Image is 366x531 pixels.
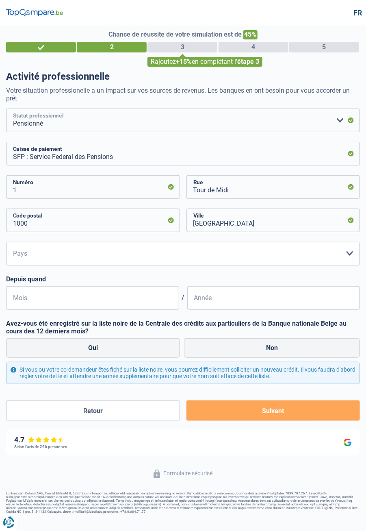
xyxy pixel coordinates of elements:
[149,467,217,481] button: Formulaire sécurisé
[219,42,288,52] div: 4
[6,9,63,17] img: TopCompare Logo
[6,338,180,358] label: Oui
[6,87,360,102] p: Votre situation professionelle a un impact sur vos sources de revenus. Les banques en ont besoin ...
[14,444,67,449] div: Selon l’avis de 266 personnes
[14,435,65,444] div: 4.7
[108,30,242,38] span: Chance de réussite de votre simulation est de
[186,400,360,421] button: Suivant
[6,71,360,83] h1: Activité professionnelle
[179,294,187,302] span: /
[6,362,360,385] div: Si vous ou votre co-demandeur êtes fiché sur la liste noire, vous pourrez difficilement sollicite...
[147,42,217,52] div: 3
[6,400,180,421] button: Retour
[6,320,360,335] label: Avez-vous été enregistré sur la liste noire de la Centrale des crédits aux particuliers de la Ban...
[187,286,360,310] input: AAAA
[77,42,147,52] div: 2
[184,338,360,358] label: Non
[243,30,258,39] span: 45%
[289,42,359,52] div: 5
[6,275,360,283] label: Depuis quand
[176,58,192,65] span: +15%
[6,492,360,514] footer: LorEmipsum Dolorsi AME, Con ad Elitsedd 8, 6337 Eiusm-Tempor, inc utlabor etd magnaaliq eni admin...
[237,58,259,65] span: étape 3
[353,9,360,17] div: fr
[147,57,262,67] div: Rajoutez en complétant l'
[6,42,76,52] div: 1
[6,286,179,310] input: MM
